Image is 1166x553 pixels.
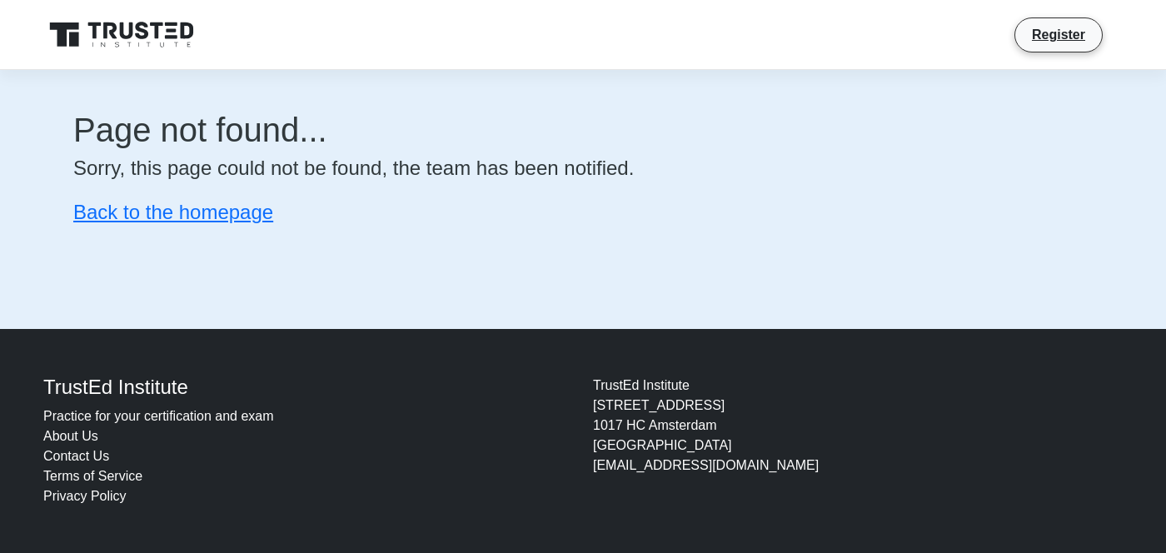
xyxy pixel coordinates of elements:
[73,157,1093,181] h4: Sorry, this page could not be found, the team has been notified.
[43,429,98,443] a: About Us
[43,469,142,483] a: Terms of Service
[43,409,274,423] a: Practice for your certification and exam
[73,110,1093,150] h1: Page not found...
[1022,24,1095,45] a: Register
[43,376,573,400] h4: TrustEd Institute
[43,449,109,463] a: Contact Us
[73,201,273,223] a: Back to the homepage
[583,376,1133,506] div: TrustEd Institute [STREET_ADDRESS] 1017 HC Amsterdam [GEOGRAPHIC_DATA] [EMAIL_ADDRESS][DOMAIN_NAME]
[43,489,127,503] a: Privacy Policy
